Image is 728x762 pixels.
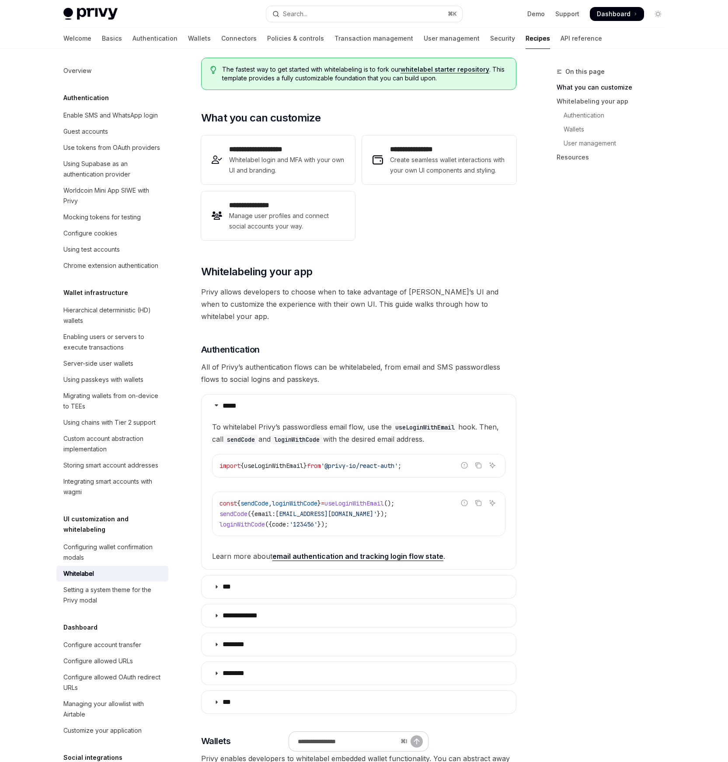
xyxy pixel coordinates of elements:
a: API reference [561,28,602,49]
span: ⌘ K [448,10,457,17]
span: Learn more about . [212,550,505,562]
a: Guest accounts [56,124,168,139]
a: Connectors [221,28,257,49]
a: What you can customize [557,80,672,94]
span: (); [384,499,394,507]
span: } [317,499,321,507]
span: } [303,462,307,470]
a: **** **** *****Manage user profiles and connect social accounts your way. [201,191,355,240]
span: code: [272,520,289,528]
a: Managing your allowlist with Airtable [56,696,168,722]
a: whitelabel starter repository [401,66,489,73]
div: Mocking tokens for testing [63,212,141,222]
svg: Tip [210,66,216,74]
a: User management [424,28,480,49]
span: from [307,462,321,470]
span: ; [398,462,401,470]
span: loginWithCode [272,499,317,507]
div: Using Supabase as an authentication provider [63,159,163,180]
button: Copy the contents from the code block [473,460,484,471]
a: email authentication and tracking login flow state [272,552,443,561]
div: Guest accounts [63,126,108,137]
span: Whitelabeling your app [201,265,313,279]
div: Using test accounts [63,244,120,255]
div: Enabling users or servers to execute transactions [63,332,163,353]
button: Copy the contents from the code block [473,497,484,509]
a: Whitelabeling your app [557,94,672,108]
button: Report incorrect code [459,497,470,509]
a: Security [490,28,515,49]
span: }); [377,510,387,518]
a: Using chains with Tier 2 support [56,415,168,430]
a: Overview [56,63,168,79]
a: Configure allowed OAuth redirect URLs [56,669,168,696]
code: sendCode [223,435,258,444]
a: Customize your application [56,723,168,738]
div: Server-side user wallets [63,358,133,369]
a: Configure allowed URLs [56,653,168,669]
a: Demo [527,10,545,18]
div: Using chains with Tier 2 support [63,417,156,428]
div: Migrating wallets from on-device to TEEs [63,391,163,412]
span: = [321,499,324,507]
div: Worldcoin Mini App SIWE with Privy [63,185,163,206]
a: Setting a system theme for the Privy modal [56,582,168,608]
button: Ask AI [487,460,498,471]
div: Using passkeys with wallets [63,374,143,385]
span: Privy allows developers to choose when to take advantage of [PERSON_NAME]’s UI and when to custom... [201,286,516,322]
span: { [237,499,240,507]
a: Resources [557,150,672,164]
div: Configure account transfer [63,640,141,650]
div: Overview [63,66,91,76]
span: Authentication [201,343,260,356]
span: Create seamless wallet interactions with your own UI components and styling. [390,155,505,176]
input: Ask a question... [298,732,397,751]
div: Custom account abstraction implementation [63,433,163,454]
span: email: [254,510,275,518]
a: Enabling users or servers to execute transactions [56,329,168,355]
button: Open search [266,6,462,22]
div: Integrating smart accounts with wagmi [63,476,163,497]
div: Configure cookies [63,228,117,239]
a: Server-side user wallets [56,356,168,371]
span: , [268,499,272,507]
span: ({ [265,520,272,528]
button: Ask AI [487,497,498,509]
div: Storing smart account addresses [63,460,158,471]
div: Configure allowed OAuth redirect URLs [63,672,163,693]
a: Welcome [63,28,91,49]
h5: Dashboard [63,622,98,633]
span: On this page [565,66,605,77]
a: Using passkeys with wallets [56,372,168,388]
span: sendCode [219,510,247,518]
span: To whitelabel Privy’s passwordless email flow, use the hook. Then, call and with the desired emai... [212,421,505,445]
a: Configure account transfer [56,637,168,653]
code: loginWithCode [271,435,323,444]
a: Authentication [557,108,672,122]
a: Dashboard [590,7,644,21]
a: Support [555,10,579,18]
a: Wallets [557,122,672,136]
a: **** **** **** *Create seamless wallet interactions with your own UI components and styling. [362,135,516,184]
a: Authentication [132,28,178,49]
a: Integrating smart accounts with wagmi [56,474,168,500]
a: Configuring wallet confirmation modals [56,539,168,565]
div: Hierarchical deterministic (HD) wallets [63,305,163,326]
span: Whitelabel login and MFA with your own UI and branding. [229,155,345,176]
h5: Wallet infrastructure [63,287,128,298]
span: '123456' [289,520,317,528]
span: const [219,499,237,507]
span: { [240,462,244,470]
a: Worldcoin Mini App SIWE with Privy [56,183,168,209]
span: useLoginWithEmail [324,499,384,507]
a: Mocking tokens for testing [56,209,168,225]
div: Whitelabel [63,568,94,579]
a: Storing smart account addresses [56,457,168,473]
span: '@privy-io/react-auth' [321,462,398,470]
span: The fastest way to get started with whitelabeling is to fork our . This template provides a fully... [222,65,507,83]
span: useLoginWithEmail [244,462,303,470]
img: light logo [63,8,118,20]
span: All of Privy’s authentication flows can be whitelabeled, from email and SMS passwordless flows to... [201,361,516,385]
div: Customize your application [63,725,142,736]
span: [EMAIL_ADDRESS][DOMAIN_NAME]' [275,510,377,518]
